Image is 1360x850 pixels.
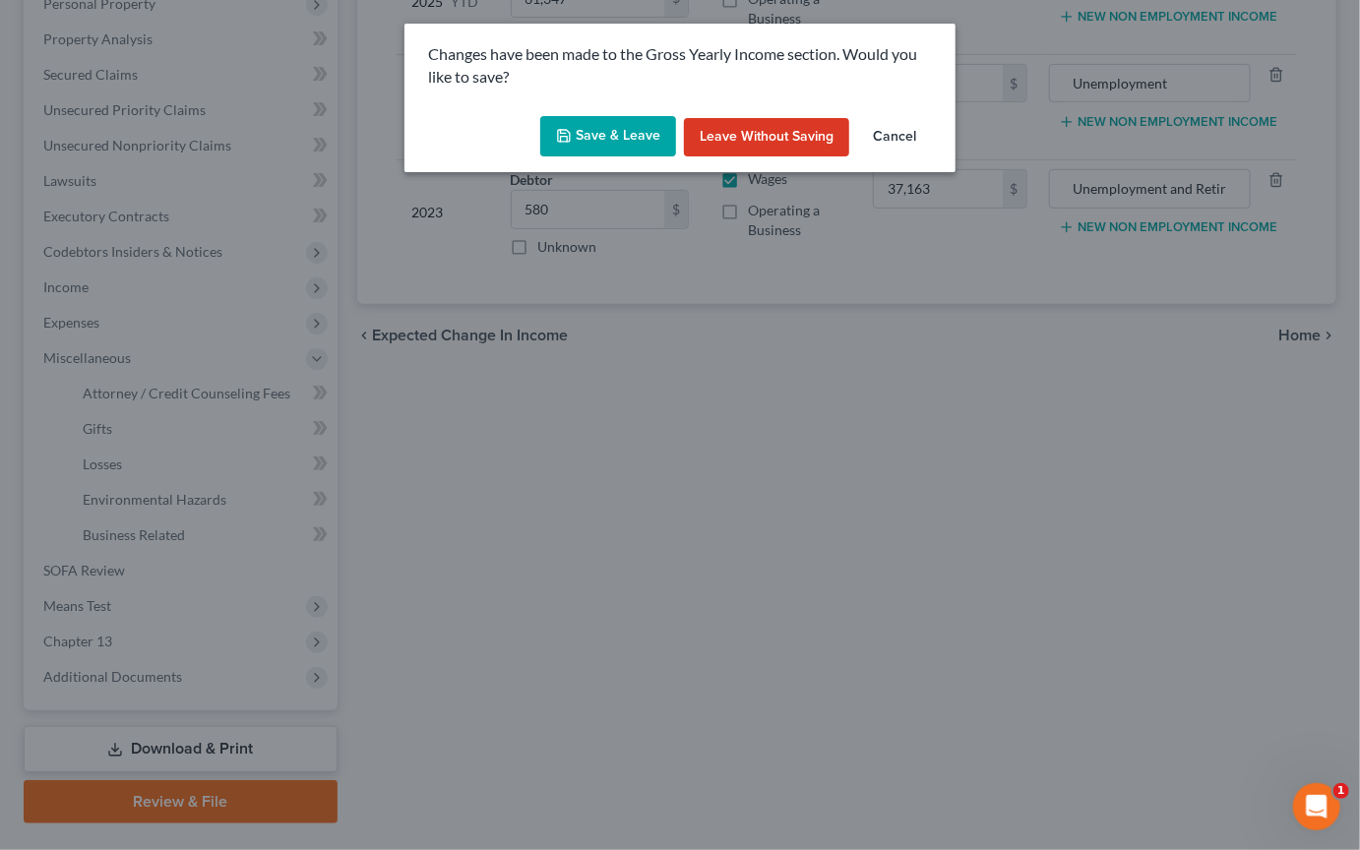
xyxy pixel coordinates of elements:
iframe: Intercom live chat [1293,783,1340,830]
button: Cancel [857,118,932,157]
span: 1 [1333,783,1349,799]
button: Leave without Saving [684,118,849,157]
p: Changes have been made to the Gross Yearly Income section. Would you like to save? [428,43,932,89]
button: Save & Leave [540,116,676,157]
